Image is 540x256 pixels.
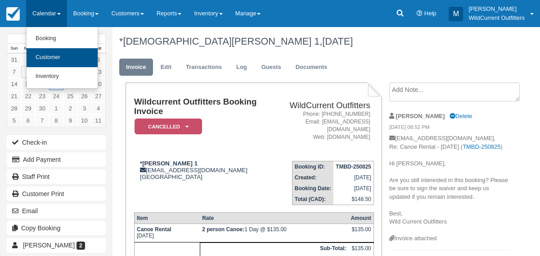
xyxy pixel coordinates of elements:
[200,243,348,254] th: Sub-Total:
[49,102,63,114] a: 1
[119,59,153,76] a: Invoice
[21,44,35,54] th: Mon
[200,213,348,224] th: Rate
[35,90,49,102] a: 23
[135,119,202,134] em: Cancelled
[7,54,21,66] a: 31
[137,226,171,233] strong: Canoe Rental
[333,172,373,183] td: [DATE]
[229,59,254,76] a: Log
[91,78,105,90] a: 20
[7,90,21,102] a: 21
[389,134,511,234] p: [EMAIL_ADDRESS][DOMAIN_NAME], Re: Canoe Rental - [DATE] ( ) Hi [PERSON_NAME], Are you still inter...
[35,102,49,114] a: 30
[289,59,334,76] a: Documents
[396,113,445,119] strong: [PERSON_NAME]
[63,90,77,102] a: 25
[7,152,106,167] button: Add Payment
[449,7,463,21] div: M
[468,5,525,14] p: [PERSON_NAME]
[7,204,106,218] button: Email
[63,102,77,114] a: 2
[63,114,77,127] a: 9
[27,48,98,67] a: Customer
[463,143,500,150] a: TMBD-250825
[255,59,288,76] a: Guests
[273,101,370,110] h2: WildCurrent Outfitters
[77,102,91,114] a: 3
[21,54,35,66] a: 1
[7,135,106,150] button: Check-in
[77,90,91,102] a: 26
[91,102,105,114] a: 4
[292,161,333,173] th: Booking ID:
[450,113,472,119] a: Delete
[7,114,21,127] a: 5
[91,66,105,78] a: 13
[333,183,373,194] td: [DATE]
[468,14,525,23] p: WildCurrent Outfitters
[35,114,49,127] a: 7
[7,66,21,78] a: 7
[7,169,106,184] a: Staff Print
[134,97,270,116] h1: Wildcurrent Outfitters Booking Invoice
[26,27,98,89] ul: Calendar
[154,59,178,76] a: Edit
[7,221,106,235] button: Copy Booking
[417,11,423,17] i: Help
[21,78,35,90] a: 15
[348,213,373,224] th: Amount
[134,224,200,242] td: [DATE]
[134,118,199,135] a: Cancelled
[200,224,348,242] td: 1 Day @ $135.00
[21,114,35,127] a: 6
[333,194,373,205] td: $148.50
[389,123,511,133] em: [DATE] 08:52 PM
[7,44,21,54] th: Sun
[389,234,511,243] div: Invoice attached
[7,238,106,252] a: [PERSON_NAME] 2
[134,160,270,180] div: [EMAIL_ADDRESS][DOMAIN_NAME] [GEOGRAPHIC_DATA]
[91,114,105,127] a: 11
[336,164,371,170] strong: TMBD-250825
[7,102,21,114] a: 28
[348,243,373,254] td: $135.00
[77,114,91,127] a: 10
[202,226,244,233] strong: 2 person Canoe
[292,194,333,205] th: Total (CAD):
[134,213,200,224] th: Item
[140,160,198,167] strong: *[PERSON_NAME] 1
[91,44,105,54] th: Sat
[351,226,371,240] div: $135.00
[322,36,353,47] span: [DATE]
[91,54,105,66] a: 6
[27,67,98,86] a: Inventory
[292,172,333,183] th: Created:
[27,29,98,48] a: Booking
[21,102,35,114] a: 29
[7,78,21,90] a: 14
[49,114,63,127] a: 8
[119,36,511,47] h1: *[DEMOGRAPHIC_DATA][PERSON_NAME] 1,
[21,90,35,102] a: 22
[179,59,229,76] a: Transactions
[49,90,63,102] a: 24
[76,242,85,250] span: 2
[7,187,106,201] a: Customer Print
[23,242,75,249] span: [PERSON_NAME]
[91,90,105,102] a: 27
[424,10,436,17] span: Help
[6,7,20,21] img: checkfront-main-nav-mini-logo.png
[292,183,333,194] th: Booking Date:
[21,66,35,78] a: 8
[273,110,370,142] address: Phone: [PHONE_NUMBER] Email: [EMAIL_ADDRESS][DOMAIN_NAME] Web: [DOMAIN_NAME]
